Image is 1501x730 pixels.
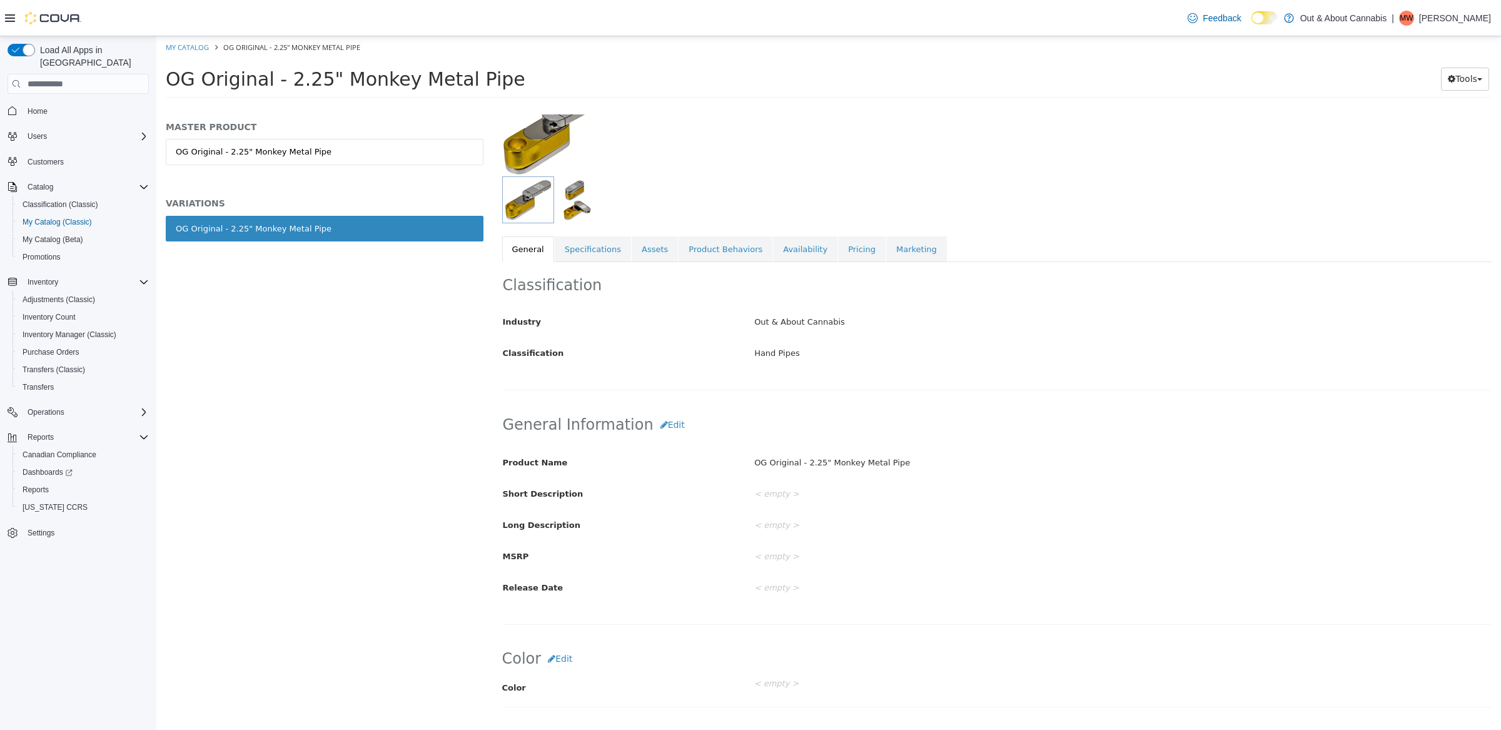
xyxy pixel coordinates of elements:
[18,500,93,515] a: [US_STATE] CCRS
[13,231,154,248] button: My Catalog (Beta)
[682,200,729,226] a: Pricing
[3,128,154,145] button: Users
[346,484,424,494] span: Long Description
[13,446,154,464] button: Canadian Compliance
[346,240,1335,259] h2: Classification
[730,200,791,226] a: Marketing
[18,345,84,360] a: Purchase Orders
[18,362,90,377] a: Transfers (Classic)
[23,365,85,375] span: Transfers (Classic)
[28,157,64,167] span: Customers
[522,200,616,226] a: Product Behaviors
[385,611,423,634] button: Edit
[13,213,154,231] button: My Catalog (Classic)
[19,186,175,199] div: OG Original - 2.25" Monkey Metal Pipe
[589,307,1344,328] div: Hand Pipes
[28,131,47,141] span: Users
[3,101,154,119] button: Home
[8,96,149,574] nav: Complex example
[23,405,69,420] button: Operations
[18,465,149,480] span: Dashboards
[598,641,643,654] div: < empty >
[18,482,149,497] span: Reports
[23,430,59,445] button: Reports
[28,528,54,538] span: Settings
[3,524,154,542] button: Settings
[9,85,327,96] h5: MASTER PRODUCT
[23,312,76,322] span: Inventory Count
[18,292,149,307] span: Adjustments (Classic)
[617,200,681,226] a: Availability
[18,362,149,377] span: Transfers (Classic)
[18,197,149,212] span: Classification (Classic)
[18,292,100,307] a: Adjustments (Classic)
[23,129,52,144] button: Users
[18,250,66,265] a: Promotions
[18,345,149,360] span: Purchase Orders
[18,500,149,515] span: Washington CCRS
[28,407,64,417] span: Operations
[23,382,54,392] span: Transfers
[346,611,1336,634] h2: Color
[9,161,327,173] h5: VARIATIONS
[346,515,373,525] span: MSRP
[3,403,154,421] button: Operations
[18,310,81,325] a: Inventory Count
[28,106,48,116] span: Home
[589,416,1344,438] div: OG Original - 2.25" Monkey Metal Pipe
[3,428,154,446] button: Reports
[23,180,149,195] span: Catalog
[23,430,149,445] span: Reports
[23,129,149,144] span: Users
[18,327,149,342] span: Inventory Manager (Classic)
[18,380,59,395] a: Transfers
[13,196,154,213] button: Classification (Classic)
[23,275,149,290] span: Inventory
[13,499,154,516] button: [US_STATE] CCRS
[13,481,154,499] button: Reports
[1203,12,1241,24] span: Feedback
[13,326,154,343] button: Inventory Manager (Classic)
[9,6,53,16] a: My Catalog
[3,273,154,291] button: Inventory
[475,200,522,226] a: Assets
[13,308,154,326] button: Inventory Count
[18,215,97,230] a: My Catalog (Classic)
[18,215,149,230] span: My Catalog (Classic)
[23,217,92,227] span: My Catalog (Classic)
[1183,6,1246,31] a: Feedback
[13,464,154,481] a: Dashboards
[589,447,1344,469] div: < empty >
[1400,11,1413,26] span: MW
[3,153,154,171] button: Customers
[398,200,475,226] a: Specifications
[23,485,49,495] span: Reports
[336,641,589,658] label: Color
[346,200,398,226] a: General
[23,200,98,210] span: Classification (Classic)
[25,12,81,24] img: Cova
[28,182,53,192] span: Catalog
[18,465,78,480] a: Dashboards
[1251,11,1278,24] input: Dark Mode
[23,525,149,540] span: Settings
[18,197,103,212] a: Classification (Classic)
[346,453,427,462] span: Short Description
[9,32,369,54] span: OG Original - 2.25" Monkey Metal Pipe
[23,450,96,460] span: Canadian Compliance
[13,361,154,378] button: Transfers (Classic)
[23,154,149,170] span: Customers
[1392,11,1394,26] p: |
[346,547,407,556] span: Release Date
[18,232,88,247] a: My Catalog (Beta)
[18,232,149,247] span: My Catalog (Beta)
[18,250,149,265] span: Promotions
[23,275,63,290] button: Inventory
[346,281,385,290] span: Industry
[23,405,149,420] span: Operations
[23,467,73,477] span: Dashboards
[23,235,83,245] span: My Catalog (Beta)
[23,347,79,357] span: Purchase Orders
[18,380,149,395] span: Transfers
[18,310,149,325] span: Inventory Count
